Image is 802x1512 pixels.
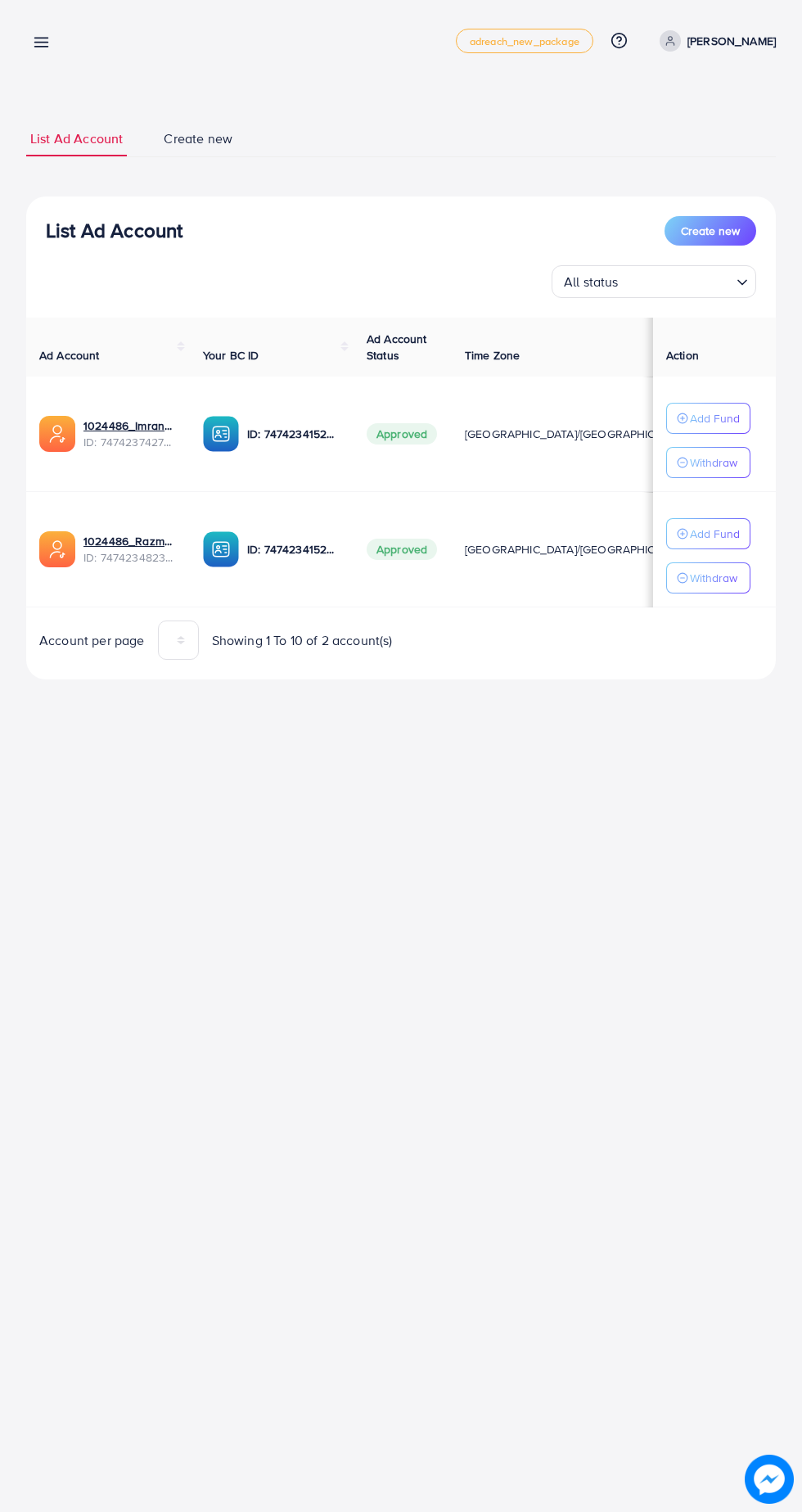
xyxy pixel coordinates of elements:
button: Create new [665,216,756,246]
span: Action [666,347,699,363]
span: Account per page [39,631,145,650]
span: Time Zone [465,347,520,363]
button: Withdraw [666,447,750,478]
p: [PERSON_NAME] [687,31,776,51]
img: ic-ba-acc.ded83a64.svg [203,416,239,452]
span: Ad Account [39,347,100,363]
img: ic-ba-acc.ded83a64.svg [203,531,239,567]
a: 1024486_Imran_1740231528988 [83,417,177,434]
span: All status [561,270,622,294]
p: Add Fund [690,524,740,544]
a: adreach_new_package [456,29,593,53]
span: Ad Account Status [367,331,427,363]
span: ID: 7474237427478233089 [83,434,177,450]
img: ic-ads-acc.e4c84228.svg [39,531,75,567]
span: [GEOGRAPHIC_DATA]/[GEOGRAPHIC_DATA] [465,426,692,442]
span: Approved [367,539,437,560]
p: Add Fund [690,408,740,428]
span: ID: 7474234823184416769 [83,549,177,566]
button: Withdraw [666,562,750,594]
span: [GEOGRAPHIC_DATA]/[GEOGRAPHIC_DATA] [465,541,692,557]
span: Showing 1 To 10 of 2 account(s) [212,631,393,650]
span: Create new [681,223,740,239]
p: ID: 7474234152863678481 [247,424,340,444]
span: List Ad Account [30,129,123,148]
input: Search for option [624,267,730,294]
button: Add Fund [666,403,750,434]
p: Withdraw [690,453,737,472]
img: image [745,1455,794,1504]
h3: List Ad Account [46,219,182,242]
p: ID: 7474234152863678481 [247,539,340,559]
div: <span class='underline'>1024486_Imran_1740231528988</span></br>7474237427478233089 [83,417,177,451]
span: adreach_new_package [470,36,579,47]
span: Your BC ID [203,347,259,363]
span: Create new [164,129,232,148]
div: Search for option [552,265,756,298]
a: 1024486_Razman_1740230915595 [83,533,177,549]
div: <span class='underline'>1024486_Razman_1740230915595</span></br>7474234823184416769 [83,533,177,566]
a: [PERSON_NAME] [653,30,776,52]
button: Add Fund [666,518,750,549]
img: ic-ads-acc.e4c84228.svg [39,416,75,452]
span: Approved [367,423,437,445]
p: Withdraw [690,568,737,588]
